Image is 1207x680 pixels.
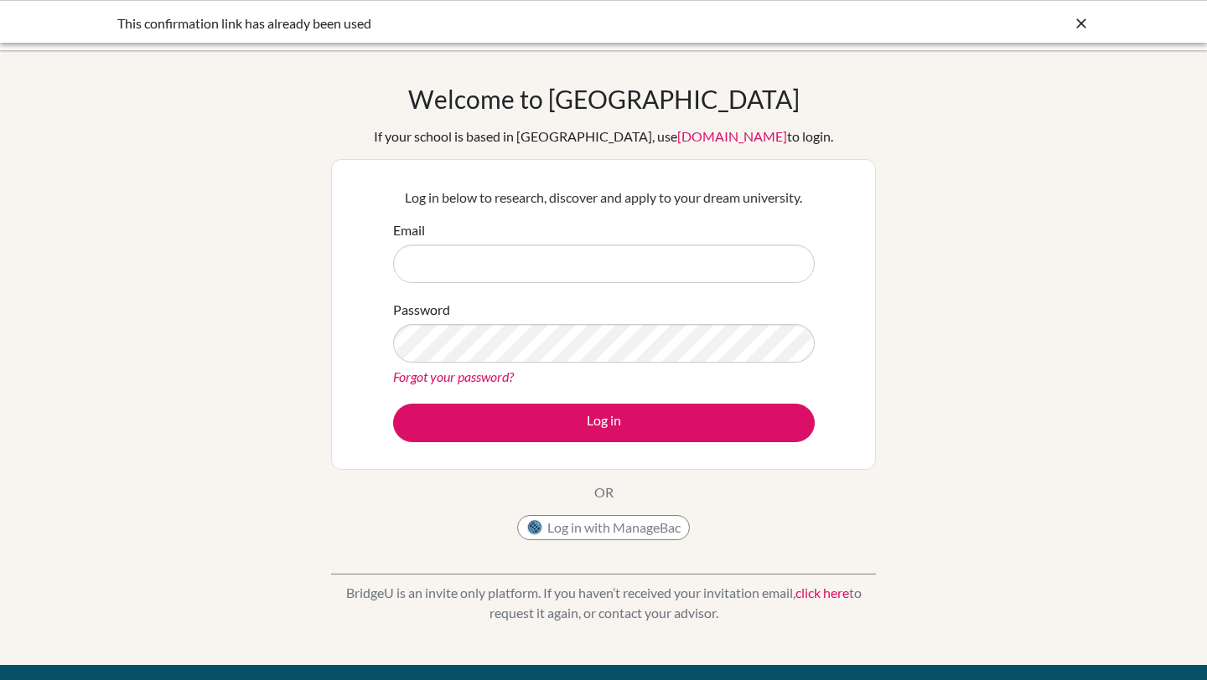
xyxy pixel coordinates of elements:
[331,583,876,623] p: BridgeU is an invite only platform. If you haven’t received your invitation email, to request it ...
[374,126,833,147] div: If your school is based in [GEOGRAPHIC_DATA], use to login.
[393,404,815,442] button: Log in
[393,220,425,240] label: Email
[677,128,787,144] a: [DOMAIN_NAME]
[117,13,838,33] div: This confirmation link has already been used
[408,84,800,114] h1: Welcome to [GEOGRAPHIC_DATA]
[594,482,614,502] p: OR
[393,188,815,208] p: Log in below to research, discover and apply to your dream university.
[517,515,690,540] button: Log in with ManageBac
[393,368,514,384] a: Forgot your password?
[795,585,849,600] a: click here
[393,300,450,320] label: Password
